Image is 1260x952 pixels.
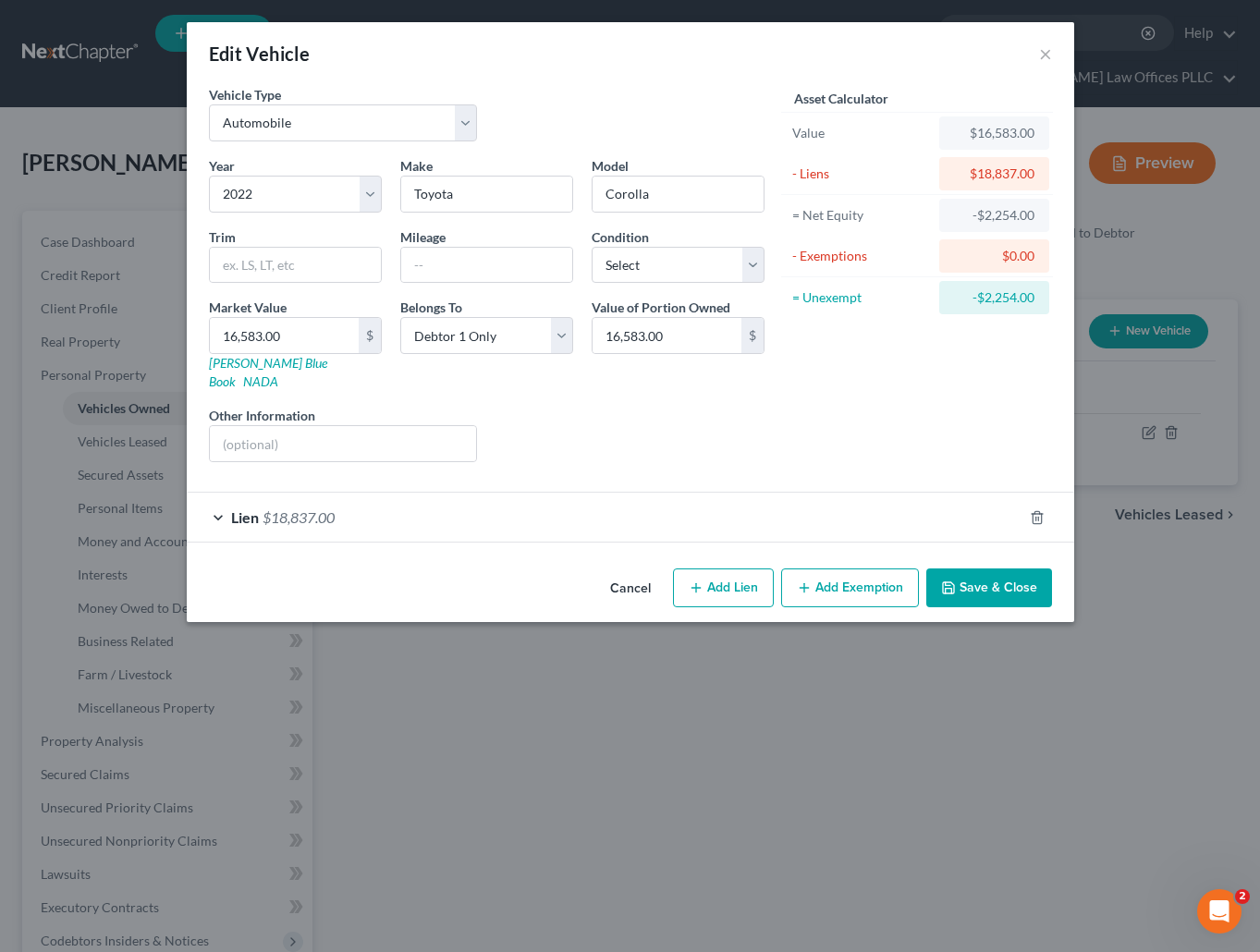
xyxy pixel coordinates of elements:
[792,206,932,225] div: = Net Equity
[209,41,311,67] div: Edit Vehicle
[400,227,446,247] label: Mileage
[792,288,932,307] div: = Unexempt
[954,165,1034,183] div: $18,837.00
[781,568,919,607] button: Add Exemption
[210,426,477,461] input: (optional)
[1235,889,1250,904] span: 2
[231,508,259,526] span: Lien
[209,227,236,247] label: Trim
[209,406,315,425] label: Other Information
[1197,889,1242,934] iframe: Intercom live chat
[209,156,235,176] label: Year
[954,247,1034,265] div: $0.00
[401,248,572,283] input: --
[673,568,774,607] button: Add Lien
[401,177,572,212] input: ex. Nissan
[263,508,335,526] span: $18,837.00
[593,318,741,353] input: 0.00
[209,85,281,104] label: Vehicle Type
[400,158,433,174] span: Make
[954,206,1034,225] div: -$2,254.00
[592,298,730,317] label: Value of Portion Owned
[741,318,764,353] div: $
[209,355,327,389] a: [PERSON_NAME] Blue Book
[210,318,359,353] input: 0.00
[792,165,932,183] div: - Liens
[954,124,1034,142] div: $16,583.00
[210,248,381,283] input: ex. LS, LT, etc
[792,124,932,142] div: Value
[595,570,666,607] button: Cancel
[592,156,629,176] label: Model
[209,298,287,317] label: Market Value
[359,318,381,353] div: $
[593,177,764,212] input: ex. Altima
[926,568,1052,607] button: Save & Close
[243,373,278,389] a: NADA
[954,288,1034,307] div: -$2,254.00
[400,299,462,315] span: Belongs To
[792,247,932,265] div: - Exemptions
[794,89,888,108] label: Asset Calculator
[592,227,649,247] label: Condition
[1039,43,1052,65] button: ×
